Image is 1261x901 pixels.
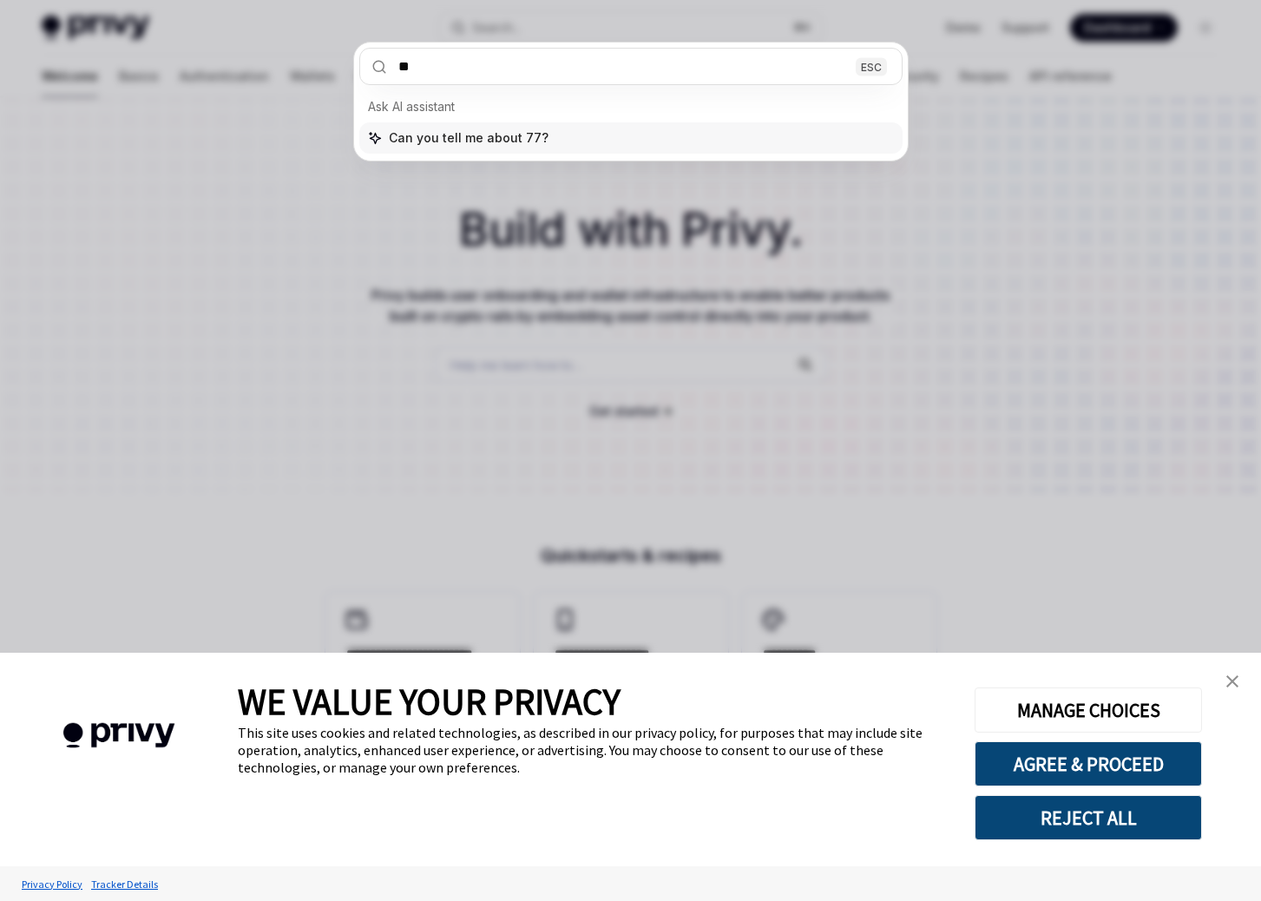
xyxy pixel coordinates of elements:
[238,724,949,776] div: This site uses cookies and related technologies, as described in our privacy policy, for purposes...
[975,687,1202,733] button: MANAGE CHOICES
[389,129,548,147] span: Can you tell me about 77?
[1226,675,1238,687] img: close banner
[1215,664,1250,699] a: close banner
[856,57,887,76] div: ESC
[238,679,621,724] span: WE VALUE YOUR PRIVACY
[975,795,1202,840] button: REJECT ALL
[87,869,162,899] a: Tracker Details
[26,698,212,773] img: company logo
[975,741,1202,786] button: AGREE & PROCEED
[17,869,87,899] a: Privacy Policy
[359,91,903,122] div: Ask AI assistant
